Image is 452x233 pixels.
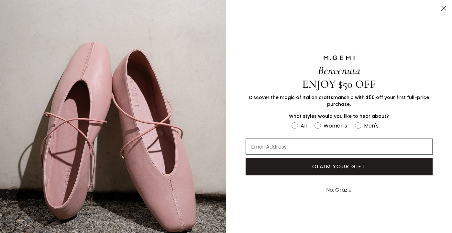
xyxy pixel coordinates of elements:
button: Close dialog [438,3,449,14]
div: Women's [324,122,347,130]
div: Men's [364,122,379,130]
span: ENJOY $50 OFF [302,77,376,91]
span: Discover the magic of Italian craftsmanship with $50 off your first full-price purchase. [249,94,429,107]
input: Email Address [246,139,433,155]
span: What styles would you like to hear about? [289,113,389,119]
button: No, Grazie [323,182,355,198]
div: All [301,122,307,130]
img: M.GEMI [323,55,355,61]
button: CLAIM YOUR GIFT [246,158,433,175]
span: Benvenuta [318,64,360,77]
